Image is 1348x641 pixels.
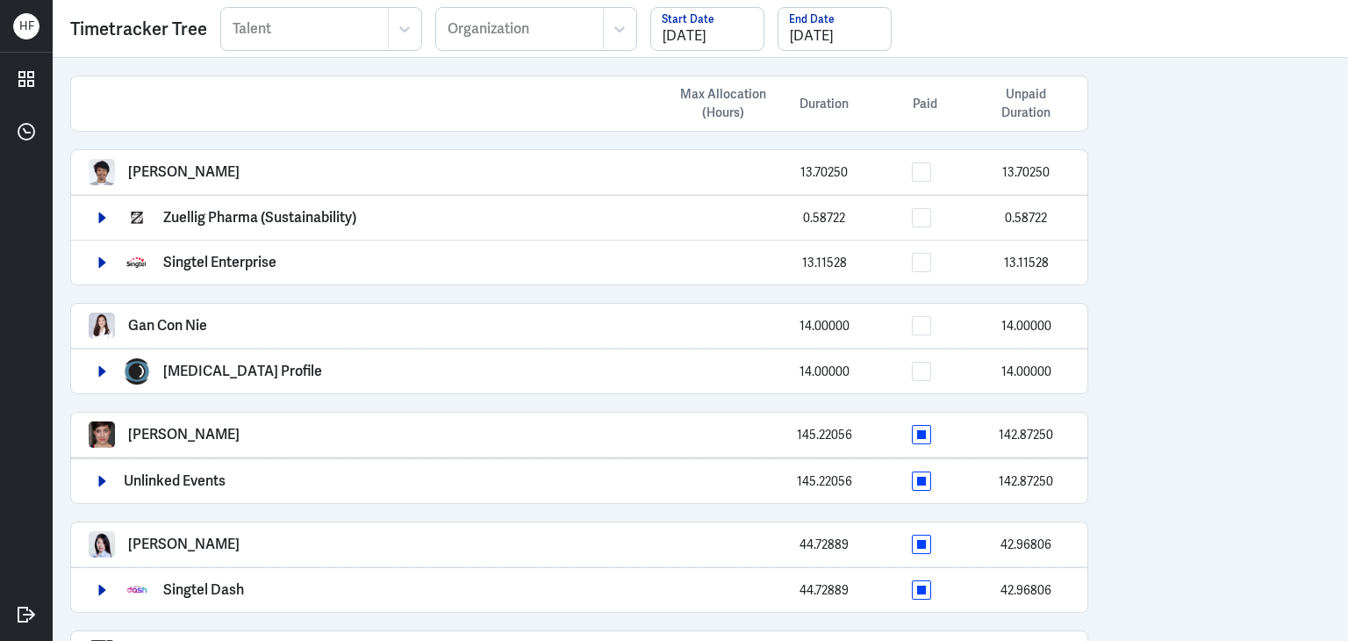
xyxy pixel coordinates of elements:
p: Unlinked Events [124,473,226,489]
div: Max Allocation (Hours) [666,85,780,122]
p: [MEDICAL_DATA] Profile [163,364,322,379]
p: Gan Con Nie [128,318,207,334]
span: 14.00000 [799,318,850,334]
img: Gan Con Nie [89,313,115,339]
span: 14.00000 [799,364,850,379]
div: H F [13,13,39,40]
span: 14.00000 [1001,318,1051,334]
span: 145.22056 [797,473,852,489]
span: 42.96806 [1000,537,1051,552]
span: Unpaid Duration [982,85,1070,122]
p: [PERSON_NAME] [128,427,240,443]
p: Singtel Dash [163,582,244,598]
img: Myopia Profile [124,358,150,385]
input: End Date [778,8,891,50]
p: [PERSON_NAME] [128,537,240,552]
span: 0.58722 [803,210,845,226]
input: Start Date [651,8,764,50]
p: [PERSON_NAME] [128,164,240,180]
span: 13.70250 [1002,164,1050,180]
p: Singtel Enterprise [163,255,276,270]
span: 42.96806 [1000,582,1051,598]
span: Duration [799,95,849,113]
div: Timetracker Tree [70,16,207,42]
p: Zuellig Pharma (Sustainability) [163,210,356,226]
span: 44.72889 [799,582,849,598]
span: 0.58722 [1005,210,1047,226]
img: Singtel Enterprise [124,249,150,276]
span: 13.11528 [802,255,847,270]
div: Paid [868,95,982,113]
img: Lucy Koleva [89,421,115,448]
span: 145.22056 [797,427,852,443]
img: Singtel Dash [124,577,150,603]
span: 14.00000 [1001,364,1051,379]
span: 13.70250 [800,164,848,180]
span: 142.87250 [999,427,1053,443]
img: Arief Bahari [89,159,115,185]
span: 44.72889 [799,537,849,552]
img: Zuellig Pharma (Sustainability) [124,205,150,231]
img: Lei Wang [89,531,115,558]
span: 13.11528 [1004,255,1049,270]
span: 142.87250 [999,473,1053,489]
